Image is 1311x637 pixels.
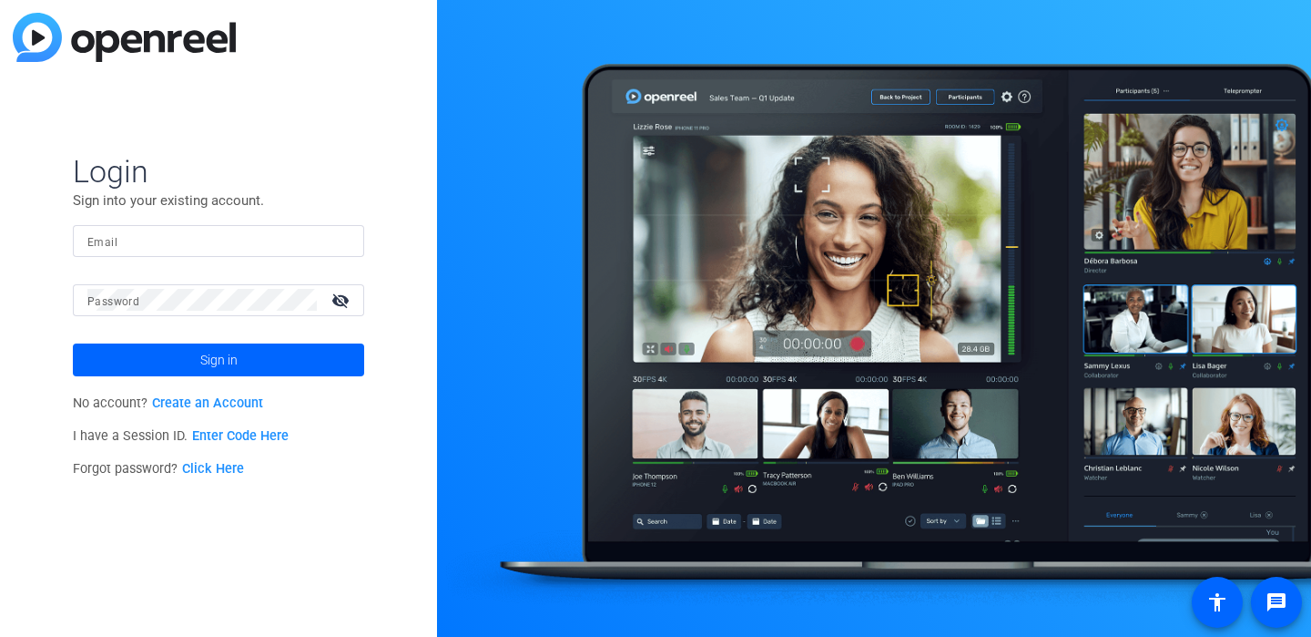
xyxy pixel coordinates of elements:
[1206,591,1228,613] mat-icon: accessibility
[1265,591,1287,613] mat-icon: message
[152,396,263,411] a: Create an Account
[73,190,364,211] p: Sign into your existing account.
[73,344,364,376] button: Sign in
[182,461,244,477] a: Click Here
[73,152,364,190] span: Login
[192,428,289,444] a: Enter Code Here
[73,428,289,444] span: I have a Session ID.
[200,337,238,383] span: Sign in
[73,461,244,477] span: Forgot password?
[87,230,350,252] input: Enter Email Address
[13,13,236,62] img: blue-gradient.svg
[87,295,139,308] mat-label: Password
[73,396,263,411] span: No account?
[87,236,117,249] mat-label: Email
[320,287,364,313] mat-icon: visibility_off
